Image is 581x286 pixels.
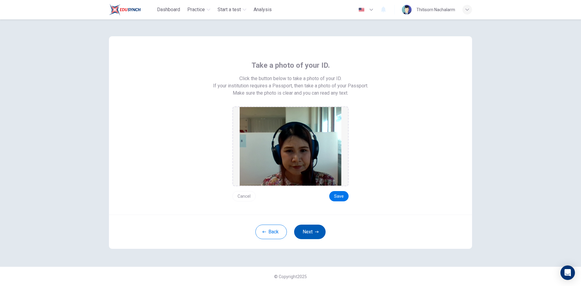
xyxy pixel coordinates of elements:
div: Open Intercom Messenger [560,265,575,280]
button: Start a test [215,4,249,15]
button: Cancel [232,191,256,201]
span: Take a photo of your ID. [251,60,330,70]
button: Save [329,191,349,201]
button: Back [255,225,287,239]
a: Train Test logo [109,4,155,16]
span: Click the button below to take a photo of your ID. If your institution requires a Passport, then ... [213,75,368,89]
img: Train Test logo [109,4,141,16]
span: Analysis [254,6,272,13]
button: Dashboard [155,4,182,15]
span: Practice [187,6,205,13]
span: Start a test [218,6,241,13]
img: en [358,8,365,12]
span: © Copyright 2025 [274,274,307,279]
div: Thitisorn Nachalarm [416,6,455,13]
button: Practice [185,4,213,15]
button: Next [294,225,326,239]
button: Analysis [251,4,274,15]
span: Make sure the photo is clear and you can read any text. [233,89,348,97]
img: preview screemshot [240,107,341,186]
span: Dashboard [157,6,180,13]
img: Profile picture [402,5,412,15]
